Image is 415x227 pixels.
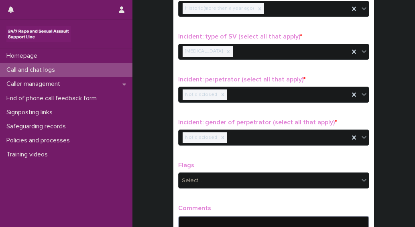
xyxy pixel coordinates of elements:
[3,95,103,102] p: End of phone call feedback form
[183,46,224,57] div: [MEDICAL_DATA]
[178,33,302,40] span: Incident: type of SV (select all that apply)
[178,205,211,211] span: Comments
[183,3,255,14] div: Historic (more than a year ago)
[178,162,194,168] span: Flags
[3,52,44,60] p: Homepage
[183,89,218,100] div: Not disclosed
[3,137,76,144] p: Policies and processes
[3,109,59,116] p: Signposting links
[182,176,202,185] div: Select...
[183,132,218,143] div: Not disclosed
[3,123,72,130] p: Safeguarding records
[178,76,305,83] span: Incident: perpetrator (select all that apply)
[3,151,54,158] p: Training videos
[6,26,71,42] img: rhQMoQhaT3yELyF149Cw
[3,80,67,88] p: Caller management
[3,66,61,74] p: Call and chat logs
[178,119,337,126] span: Incident: gender of perpetrator (select all that apply)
